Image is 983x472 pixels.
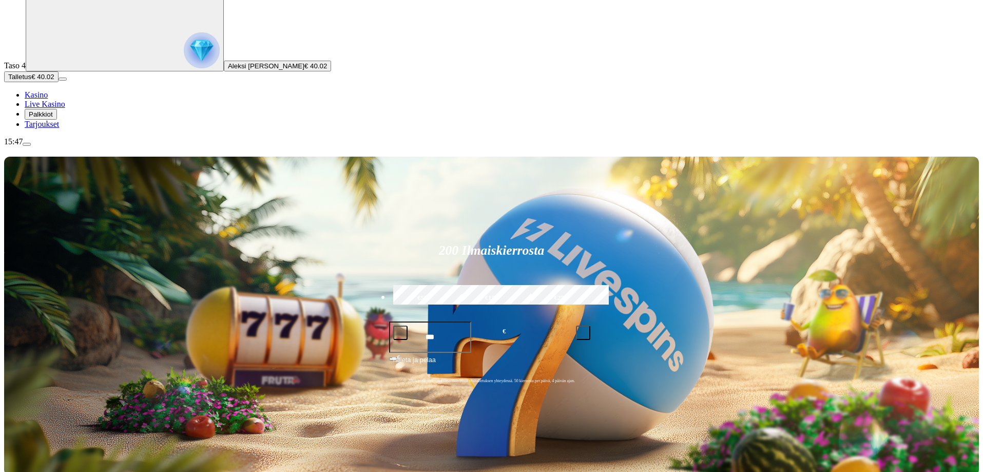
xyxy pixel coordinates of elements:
[397,354,400,360] span: €
[392,355,436,373] span: Talleta ja pelaa
[4,137,23,146] span: 15:47
[529,284,592,313] label: €250
[31,73,54,81] span: € 40.02
[184,32,220,68] img: reward progress
[4,90,979,129] nav: Main menu
[503,327,506,336] span: €
[23,143,31,146] button: menu
[4,61,26,70] span: Taso 4
[25,100,65,108] a: Live Kasino
[304,62,327,70] span: € 40.02
[25,90,48,99] a: Kasino
[4,71,59,82] button: Talletusplus icon€ 40.02
[224,61,331,71] button: Aleksi [PERSON_NAME]€ 40.02
[29,110,53,118] span: Palkkiot
[459,284,523,313] label: €150
[389,354,594,374] button: Talleta ja pelaa
[25,109,57,120] button: Palkkiot
[228,62,304,70] span: Aleksi [PERSON_NAME]
[576,326,590,340] button: plus icon
[393,326,408,340] button: minus icon
[391,284,454,313] label: €50
[25,120,59,128] a: Tarjoukset
[8,73,31,81] span: Talletus
[59,78,67,81] button: menu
